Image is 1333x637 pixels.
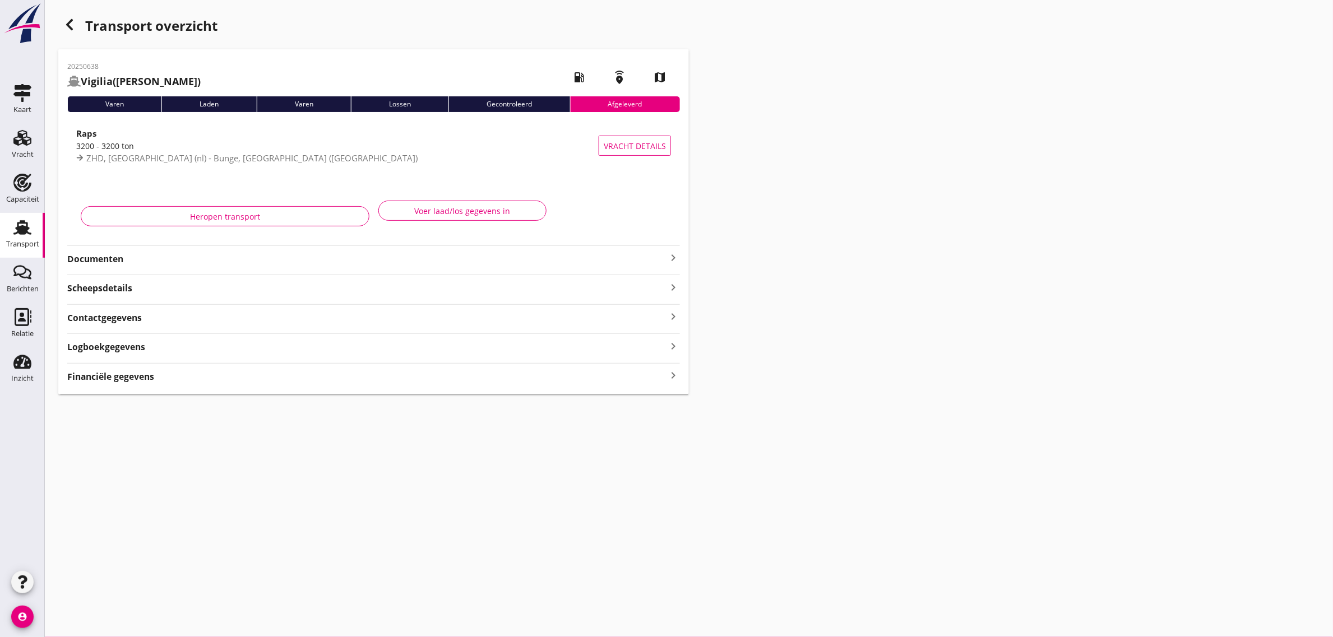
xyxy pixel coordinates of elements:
[11,330,34,337] div: Relatie
[67,253,666,266] strong: Documenten
[6,196,39,203] div: Capaciteit
[67,370,154,383] strong: Financiële gegevens
[67,74,201,89] h2: ([PERSON_NAME])
[666,251,680,264] i: keyboard_arrow_right
[666,280,680,295] i: keyboard_arrow_right
[6,240,39,248] div: Transport
[67,311,142,324] strong: Contactgegevens
[67,282,132,295] strong: Scheepsdetails
[11,606,34,628] i: account_circle
[58,13,689,40] div: Transport overzicht
[2,3,43,44] img: logo-small.a267ee39.svg
[161,96,256,112] div: Laden
[570,96,680,112] div: Afgeleverd
[11,375,34,382] div: Inzicht
[351,96,448,112] div: Lossen
[448,96,570,112] div: Gecontroleerd
[81,206,369,226] button: Heropen transport
[67,96,161,112] div: Varen
[378,201,547,221] button: Voer laad/los gegevens in
[67,121,680,170] a: Raps3200 - 3200 tonZHD, [GEOGRAPHIC_DATA] (nl) - Bunge, [GEOGRAPHIC_DATA] ([GEOGRAPHIC_DATA])Vrac...
[81,75,113,88] strong: Vigilia
[599,136,671,156] button: Vracht details
[666,368,680,383] i: keyboard_arrow_right
[90,211,360,222] div: Heropen transport
[388,205,537,217] div: Voer laad/los gegevens in
[666,309,680,324] i: keyboard_arrow_right
[12,151,34,158] div: Vracht
[563,62,595,93] i: local_gas_station
[7,285,39,292] div: Berichten
[257,96,351,112] div: Varen
[86,152,418,164] span: ZHD, [GEOGRAPHIC_DATA] (nl) - Bunge, [GEOGRAPHIC_DATA] ([GEOGRAPHIC_DATA])
[76,140,599,152] div: 3200 - 3200 ton
[67,341,145,354] strong: Logboekgegevens
[13,106,31,113] div: Kaart
[666,338,680,354] i: keyboard_arrow_right
[67,62,201,72] p: 20250638
[644,62,675,93] i: map
[604,62,635,93] i: emergency_share
[76,128,96,139] strong: Raps
[604,140,666,152] span: Vracht details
